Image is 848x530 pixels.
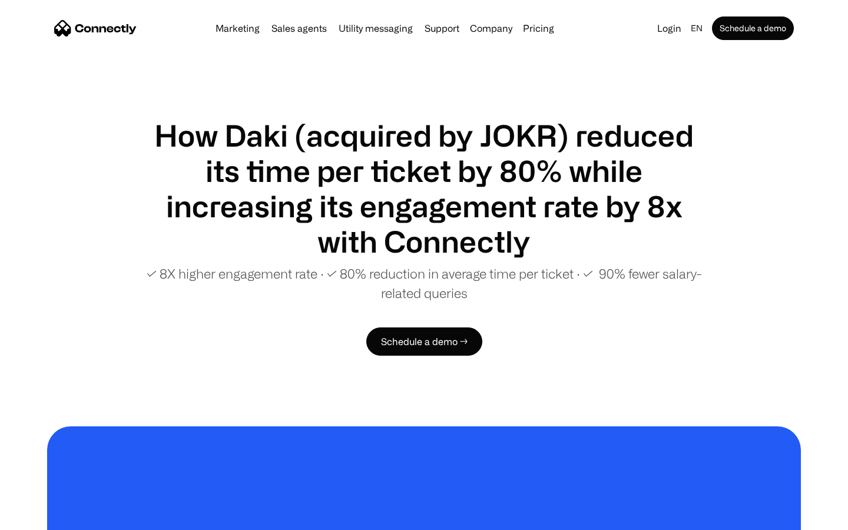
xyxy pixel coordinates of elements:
[334,24,418,33] a: Utility messaging
[712,16,794,40] a: Schedule a demo
[141,118,707,259] h1: How Daki (acquired by JOKR) reduced its time per ticket by 80% while increasing its engagement ra...
[366,327,482,356] a: Schedule a demo →
[141,264,707,303] p: ✓ 8X higher engagement rate ∙ ✓ 80% reduction in average time per ticket ∙ ✓ 90% fewer salary-rel...
[420,24,464,33] a: Support
[211,24,264,33] a: Marketing
[12,508,71,526] aside: Language selected: English
[24,509,71,526] ul: Language list
[652,20,686,37] a: Login
[470,20,512,37] div: Company
[518,24,559,33] a: Pricing
[267,24,332,33] a: Sales agents
[691,20,703,37] div: en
